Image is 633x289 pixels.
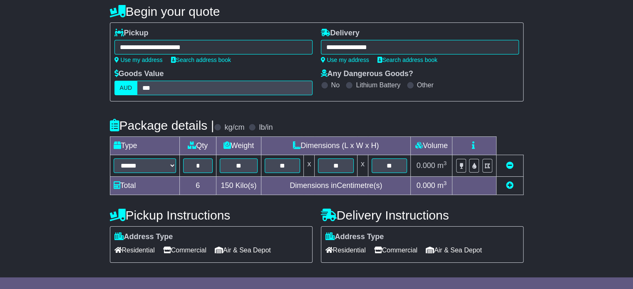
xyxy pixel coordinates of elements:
[444,160,447,166] sup: 3
[171,57,231,63] a: Search address book
[216,137,261,155] td: Weight
[261,177,410,195] td: Dimensions in Centimetre(s)
[215,244,271,257] span: Air & Sea Depot
[110,137,179,155] td: Type
[163,244,206,257] span: Commercial
[114,244,155,257] span: Residential
[110,208,313,222] h4: Pickup Instructions
[417,181,435,190] span: 0.000
[374,244,417,257] span: Commercial
[221,181,233,190] span: 150
[417,161,435,170] span: 0.000
[444,180,447,186] sup: 3
[321,29,360,38] label: Delivery
[114,69,164,79] label: Goods Value
[411,137,452,155] td: Volume
[377,57,437,63] a: Search address book
[426,244,482,257] span: Air & Sea Depot
[179,137,216,155] td: Qty
[357,155,368,177] td: x
[506,181,514,190] a: Add new item
[110,177,179,195] td: Total
[304,155,315,177] td: x
[417,81,434,89] label: Other
[216,177,261,195] td: Kilo(s)
[321,208,524,222] h4: Delivery Instructions
[321,57,369,63] a: Use my address
[356,81,400,89] label: Lithium Battery
[437,161,447,170] span: m
[114,57,163,63] a: Use my address
[224,123,244,132] label: kg/cm
[506,161,514,170] a: Remove this item
[437,181,447,190] span: m
[110,119,214,132] h4: Package details |
[110,5,524,18] h4: Begin your quote
[261,137,410,155] td: Dimensions (L x W x H)
[259,123,273,132] label: lb/in
[114,81,138,95] label: AUD
[114,29,149,38] label: Pickup
[179,177,216,195] td: 6
[325,244,366,257] span: Residential
[325,232,384,242] label: Address Type
[321,69,413,79] label: Any Dangerous Goods?
[331,81,340,89] label: No
[114,232,173,242] label: Address Type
